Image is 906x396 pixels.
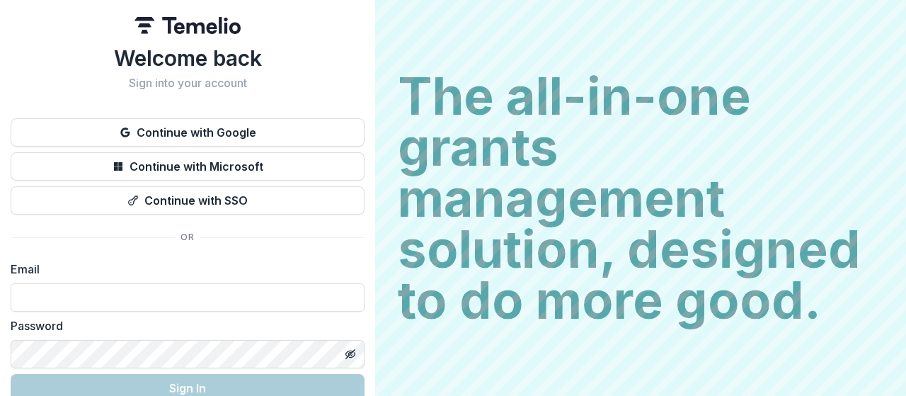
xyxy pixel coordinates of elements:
label: Email [11,261,356,278]
label: Password [11,317,356,334]
button: Toggle password visibility [339,343,362,366]
button: Continue with SSO [11,186,365,215]
button: Continue with Microsoft [11,152,365,181]
button: Continue with Google [11,118,365,147]
img: Temelio [134,17,241,34]
h1: Welcome back [11,45,365,71]
h2: Sign into your account [11,77,365,90]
